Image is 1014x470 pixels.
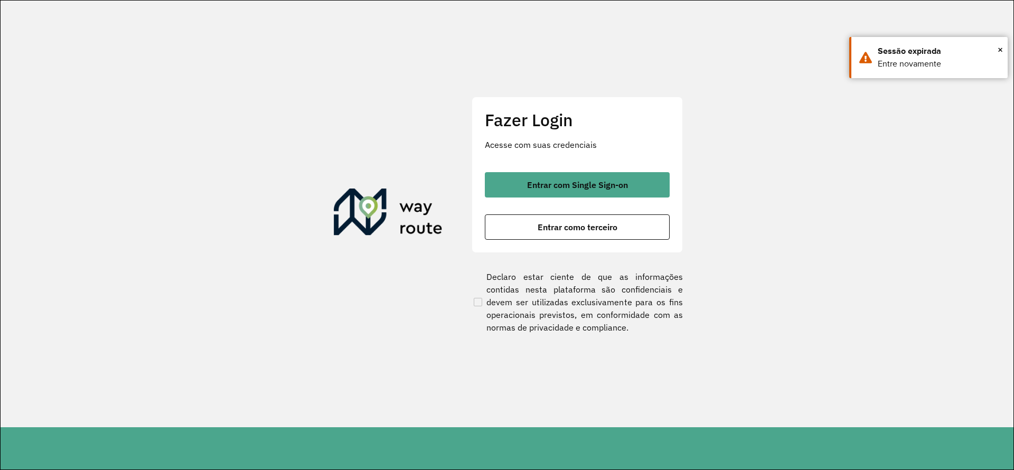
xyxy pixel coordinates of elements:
[485,214,670,240] button: button
[472,270,683,334] label: Declaro estar ciente de que as informações contidas nesta plataforma são confidenciais e devem se...
[485,110,670,130] h2: Fazer Login
[527,181,628,189] span: Entrar com Single Sign-on
[878,58,1000,70] div: Entre novamente
[998,42,1003,58] button: Close
[878,45,1000,58] div: Sessão expirada
[538,223,617,231] span: Entrar como terceiro
[334,189,443,239] img: Roteirizador AmbevTech
[998,42,1003,58] span: ×
[485,138,670,151] p: Acesse com suas credenciais
[485,172,670,198] button: button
